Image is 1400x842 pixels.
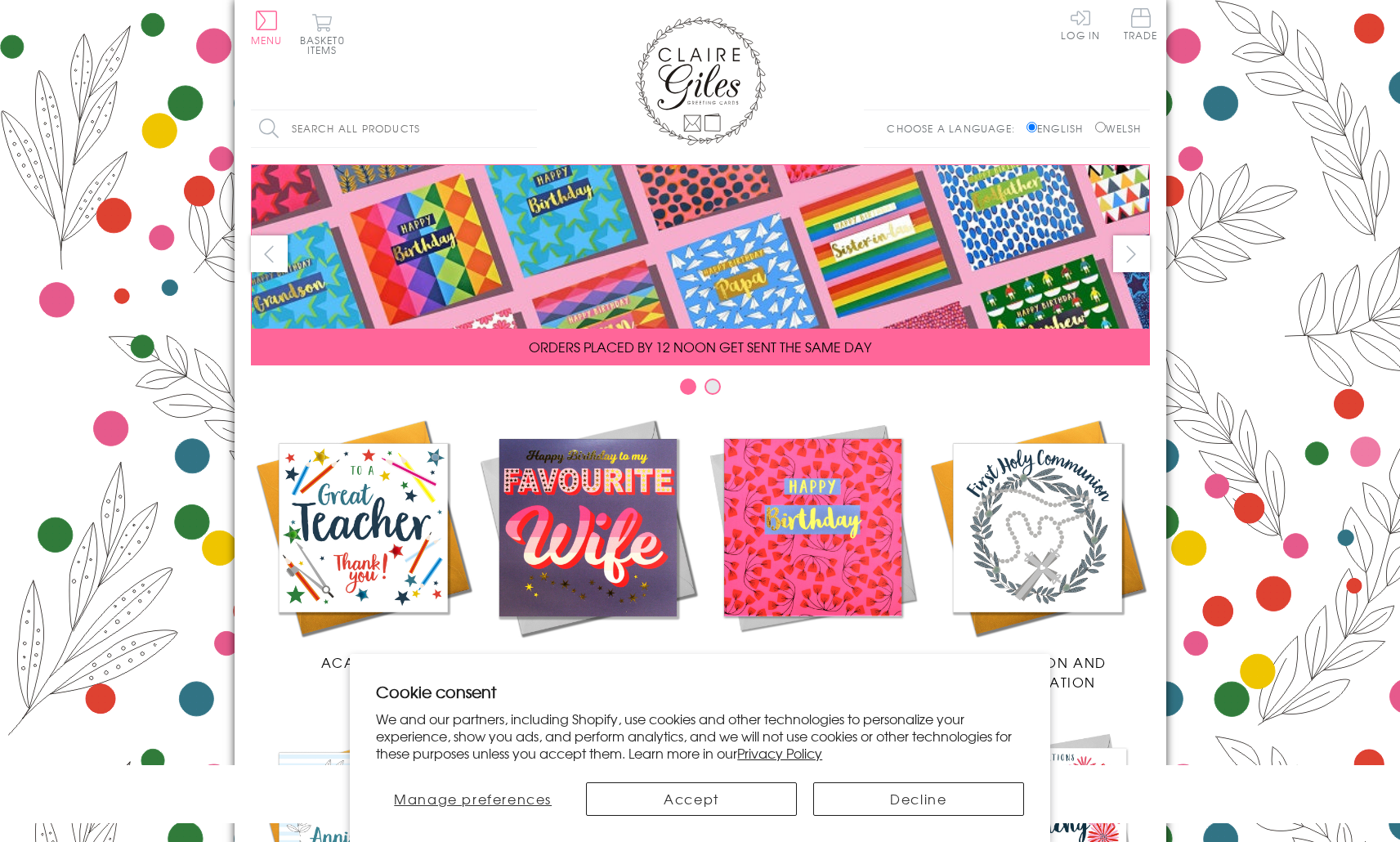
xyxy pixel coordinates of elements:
[300,13,345,55] button: Basket0 items
[476,415,700,672] a: New Releases
[251,378,1150,403] div: Carousel Pagination
[635,16,766,146] img: Claire Giles Greetings Cards
[521,110,537,147] input: Search
[925,415,1150,692] a: Communion and Confirmation
[394,789,552,808] span: Manage preferences
[251,110,537,147] input: Search all products
[251,11,283,45] button: Menu
[586,782,797,816] button: Accept
[251,415,476,672] a: Academic
[251,33,283,47] span: Menu
[737,743,822,763] a: Privacy Policy
[1124,8,1158,43] a: Trade
[534,652,641,672] span: New Releases
[968,652,1107,692] span: Communion and Confirmation
[376,680,1024,703] h2: Cookie consent
[376,710,1024,761] p: We and our partners, including Shopify, use cookies and other technologies to personalize your ex...
[307,33,345,57] span: 0 items
[529,337,871,356] span: ORDERS PLACED BY 12 NOON GET SENT THE SAME DAY
[251,235,288,272] button: prev
[680,378,696,395] button: Carousel Page 1 (Current Slide)
[700,415,925,672] a: Birthdays
[1113,235,1150,272] button: next
[1095,122,1106,132] input: Welsh
[376,782,570,816] button: Manage preferences
[1027,121,1091,136] label: English
[1095,121,1142,136] label: Welsh
[813,782,1024,816] button: Decline
[1124,8,1158,40] span: Trade
[1061,8,1100,40] a: Log In
[321,652,405,672] span: Academic
[704,378,721,395] button: Carousel Page 2
[1027,122,1037,132] input: English
[773,652,852,672] span: Birthdays
[887,121,1023,136] p: Choose a language:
